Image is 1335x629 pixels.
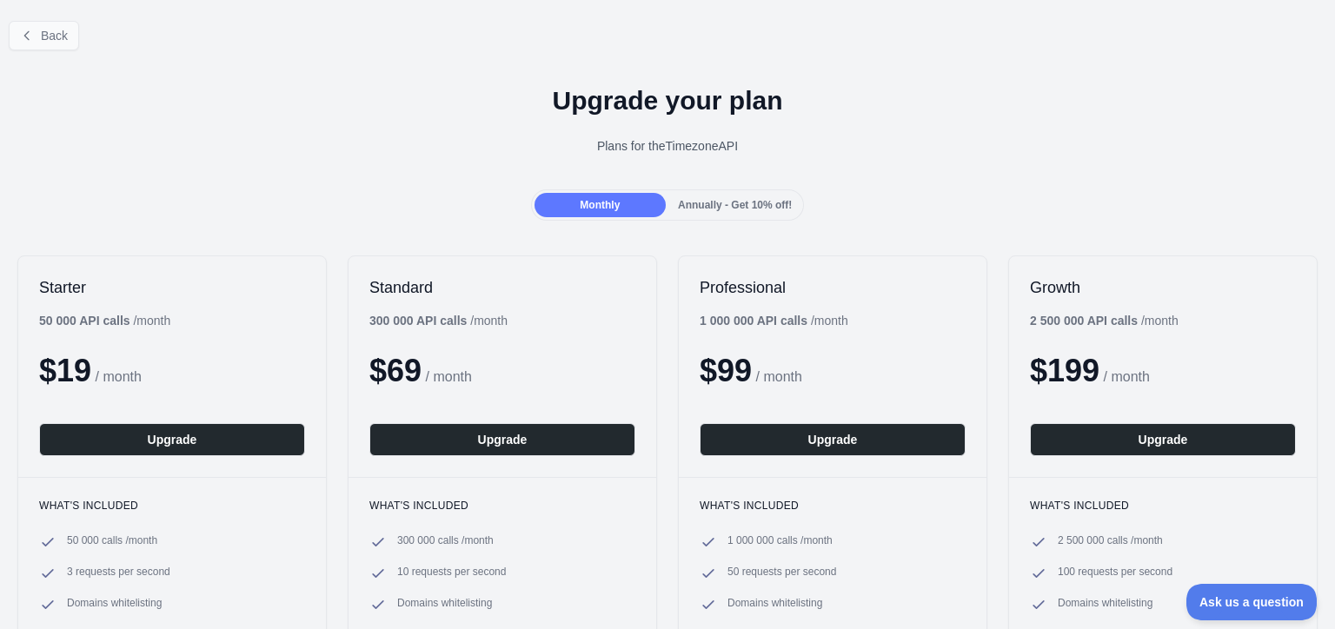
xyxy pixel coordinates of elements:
span: $ 99 [700,353,752,388]
b: 1 000 000 API calls [700,314,807,328]
h2: Professional [700,277,966,298]
div: / month [1030,312,1179,329]
h2: Growth [1030,277,1296,298]
b: 2 500 000 API calls [1030,314,1138,328]
div: / month [700,312,848,329]
h2: Standard [369,277,635,298]
div: / month [369,312,508,329]
iframe: Toggle Customer Support [1186,584,1318,620]
span: $ 199 [1030,353,1099,388]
